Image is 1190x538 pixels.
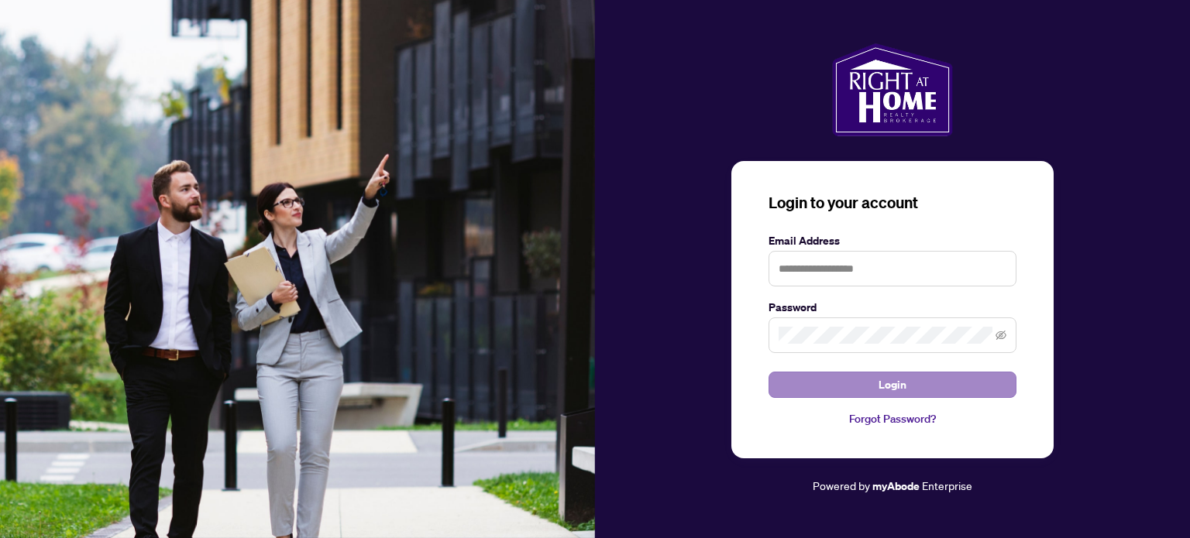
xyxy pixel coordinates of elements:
label: Password [769,299,1016,316]
span: Login [879,372,906,397]
button: Login [769,372,1016,398]
span: Powered by [813,478,870,492]
h3: Login to your account [769,192,1016,214]
img: ma-logo [832,43,952,136]
span: Enterprise [922,478,972,492]
keeper-lock: Open Keeper Popup [989,259,1007,278]
span: eye-invisible [996,330,1006,341]
label: Email Address [769,232,1016,249]
a: myAbode [872,478,920,495]
a: Forgot Password? [769,410,1016,427]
